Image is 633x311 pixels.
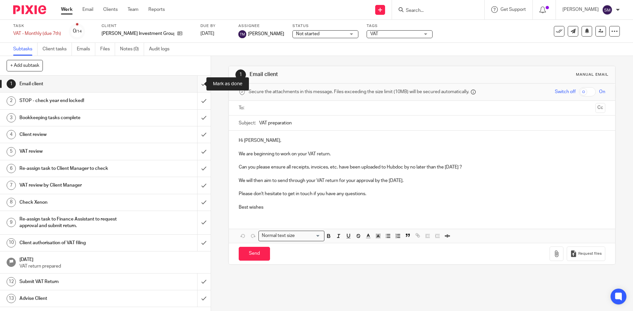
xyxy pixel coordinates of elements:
input: Send [239,247,270,261]
p: Best wishes [239,204,605,211]
a: Team [128,6,138,13]
div: 9 [7,218,16,227]
input: Search [405,8,465,14]
div: Manual email [576,72,609,77]
div: 3 [7,113,16,122]
div: 2 [7,96,16,106]
div: 5 [7,147,16,156]
a: Emails [77,43,95,56]
div: 7 [7,181,16,190]
span: Switch off [555,89,576,95]
h1: STOP - check year end locked! [19,96,134,106]
input: Search for option [297,232,320,239]
div: 13 [7,294,16,303]
h1: VAT review [19,146,134,156]
span: On [599,89,605,95]
button: Request files [567,246,605,261]
a: Client tasks [43,43,72,56]
button: + Add subtask [7,60,43,71]
h1: Submit VAT Return [19,277,134,287]
p: We will then aim to send through your VAT return for your approval by the [DATE]. [239,177,605,184]
a: Subtasks [13,43,38,56]
label: Tags [367,23,433,29]
p: [PERSON_NAME] Investment Group Ltd [102,30,174,37]
span: [PERSON_NAME] [248,31,284,37]
p: [PERSON_NAME] [562,6,599,13]
h1: Bookkeeping tasks complete [19,113,134,123]
h1: Advise Client [19,294,134,303]
div: VAT - Monthly (due 7th) [13,30,61,37]
label: To: [239,105,246,111]
h1: Client review [19,130,134,140]
label: Task [13,23,61,29]
div: 0 [73,27,82,35]
a: Reports [148,6,165,13]
p: We are beginning to work on your VAT return. [239,151,605,157]
label: Due by [200,23,230,29]
img: Pixie [13,5,46,14]
div: 1 [7,79,16,89]
img: svg%3E [602,5,613,15]
h1: Check Xenon [19,197,134,207]
div: Search for option [258,231,324,241]
div: 10 [7,238,16,247]
span: [DATE] [200,31,214,36]
h1: Re-assign task to Client Manager to check [19,164,134,173]
h1: Email client [19,79,134,89]
span: VAT [370,32,378,36]
p: Please don't hesitate to get in touch if you have any questions. [239,191,605,197]
span: Request files [578,251,602,256]
a: Files [100,43,115,56]
span: Not started [296,32,319,36]
a: Audit logs [149,43,174,56]
label: Subject: [239,120,256,126]
small: /14 [76,30,82,33]
div: 12 [7,277,16,286]
label: Client [102,23,192,29]
h1: VAT review by Client Manager [19,180,134,190]
label: Status [292,23,358,29]
div: 4 [7,130,16,139]
p: Can you please ensure all receipts, invoices, etc. have been uploaded to Hubdoc by no later than ... [239,164,605,170]
p: VAT return prepared [19,263,204,270]
button: Cc [595,103,605,113]
div: 8 [7,198,16,207]
h1: Re-assign task to Finance Assistant to request approval and submit return. [19,214,134,231]
span: Secure the attachments in this message. Files exceeding the size limit (10MB) will be secured aut... [249,89,469,95]
h1: [DATE] [19,255,204,263]
p: Hi [PERSON_NAME], [239,137,605,144]
div: 1 [235,69,246,80]
h1: Email client [250,71,436,78]
a: Work [61,6,73,13]
a: Clients [103,6,118,13]
img: svg%3E [238,30,246,38]
span: Normal text size [260,232,296,239]
span: Get Support [500,7,526,12]
h1: Client authorisation of VAT filing [19,238,134,248]
a: Email [82,6,93,13]
label: Assignee [238,23,284,29]
a: Notes (0) [120,43,144,56]
div: 6 [7,164,16,173]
